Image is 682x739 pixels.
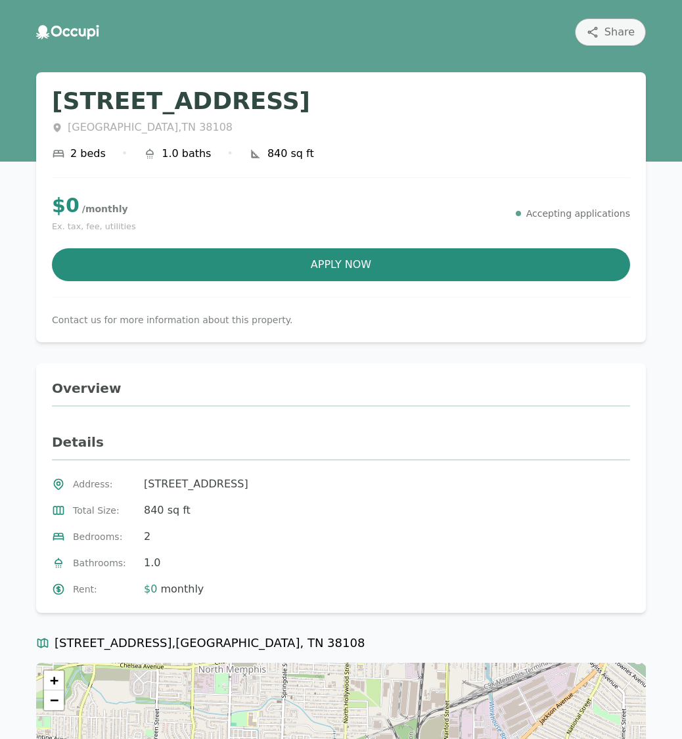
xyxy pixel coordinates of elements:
h1: [STREET_ADDRESS] [52,88,630,114]
span: 1.0 baths [162,146,211,162]
h2: Details [52,433,630,460]
a: Zoom out [44,690,64,710]
span: [STREET_ADDRESS] [144,476,248,492]
button: Share [575,18,646,46]
span: $0 [144,583,157,595]
span: Total Size : [73,504,136,517]
div: • [227,146,233,162]
p: $ 0 [52,194,136,217]
span: Rent : [73,583,136,596]
span: 840 sq ft [144,503,191,518]
span: 2 beds [70,146,106,162]
h3: [STREET_ADDRESS] , [GEOGRAPHIC_DATA] , TN 38108 [36,634,646,663]
span: − [50,692,58,708]
span: + [50,672,58,688]
p: Accepting applications [526,207,630,220]
button: Apply Now [52,248,630,281]
h2: Overview [52,379,630,407]
span: / monthly [82,204,128,214]
span: Share [604,24,635,40]
span: 840 sq ft [267,146,314,162]
span: Address : [73,478,136,491]
span: Bedrooms : [73,530,136,543]
span: 2 [144,529,150,545]
div: • [122,146,127,162]
span: 1.0 [144,555,160,571]
p: Contact us for more information about this property. [52,313,630,326]
span: [GEOGRAPHIC_DATA] , TN 38108 [68,120,233,135]
span: Bathrooms : [73,556,136,570]
a: Zoom in [44,671,64,690]
span: monthly [157,583,204,595]
small: Ex. tax, fee, utilities [52,220,136,233]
